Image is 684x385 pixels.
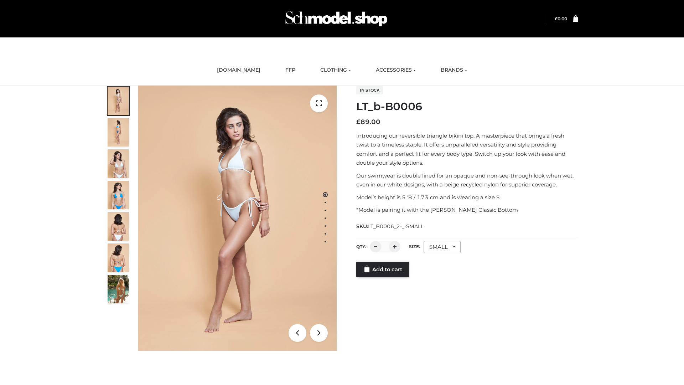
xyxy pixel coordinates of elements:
p: Model’s height is 5 ‘8 / 173 cm and is wearing a size S. [356,193,578,202]
img: ArielClassicBikiniTop_CloudNine_AzureSky_OW114ECO_3-scaled.jpg [108,149,129,178]
img: Arieltop_CloudNine_AzureSky2.jpg [108,275,129,303]
a: [DOMAIN_NAME] [212,62,266,78]
span: In stock [356,86,383,94]
p: *Model is pairing it with the [PERSON_NAME] Classic Bottom [356,205,578,215]
span: £ [555,16,558,21]
span: £ [356,118,361,126]
a: CLOTHING [315,62,356,78]
bdi: 89.00 [356,118,380,126]
img: ArielClassicBikiniTop_CloudNine_AzureSky_OW114ECO_1 [138,86,337,351]
span: LT_B0006_2-_-SMALL [368,223,424,230]
img: ArielClassicBikiniTop_CloudNine_AzureSky_OW114ECO_2-scaled.jpg [108,118,129,147]
a: Add to cart [356,262,409,277]
img: ArielClassicBikiniTop_CloudNine_AzureSky_OW114ECO_7-scaled.jpg [108,212,129,241]
a: FFP [280,62,301,78]
a: BRANDS [435,62,472,78]
a: £0.00 [555,16,567,21]
img: ArielClassicBikiniTop_CloudNine_AzureSky_OW114ECO_4-scaled.jpg [108,181,129,209]
p: Introducing our reversible triangle bikini top. A masterpiece that brings a fresh twist to a time... [356,131,578,168]
div: SMALL [424,241,461,253]
span: SKU: [356,222,424,231]
h1: LT_b-B0006 [356,100,578,113]
img: ArielClassicBikiniTop_CloudNine_AzureSky_OW114ECO_1-scaled.jpg [108,87,129,115]
img: ArielClassicBikiniTop_CloudNine_AzureSky_OW114ECO_8-scaled.jpg [108,243,129,272]
a: ACCESSORIES [370,62,421,78]
p: Our swimwear is double lined for an opaque and non-see-through look when wet, even in our white d... [356,171,578,189]
label: QTY: [356,244,366,249]
img: Schmodel Admin 964 [283,5,390,33]
bdi: 0.00 [555,16,567,21]
label: Size: [409,244,420,249]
